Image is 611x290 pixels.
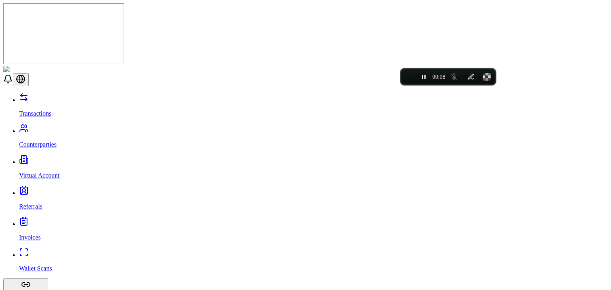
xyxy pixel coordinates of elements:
[19,265,608,272] p: Wallet Scans
[19,141,608,148] p: Counterparties
[19,189,608,210] a: Referrals
[19,203,608,210] p: Referrals
[19,97,608,117] a: Transactions
[19,159,608,179] a: Virtual Account
[19,128,608,148] a: Counterparties
[19,220,608,241] a: Invoices
[3,66,51,73] img: ShieldPay Logo
[19,172,608,179] p: Virtual Account
[19,110,608,117] p: Transactions
[19,251,608,272] a: Wallet Scans
[19,234,608,241] p: Invoices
